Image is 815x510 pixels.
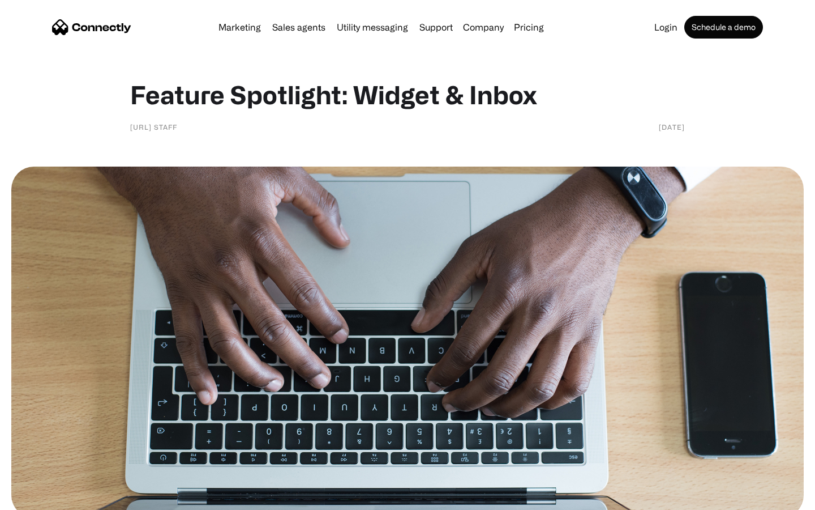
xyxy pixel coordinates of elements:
a: Utility messaging [332,23,413,32]
div: Company [463,19,504,35]
div: [DATE] [659,121,685,133]
a: Support [415,23,457,32]
a: Login [650,23,682,32]
a: Pricing [509,23,548,32]
a: Marketing [214,23,265,32]
div: [URL] staff [130,121,177,133]
h1: Feature Spotlight: Widget & Inbox [130,79,685,110]
a: Schedule a demo [684,16,763,39]
a: Sales agents [268,23,330,32]
ul: Language list [23,490,68,506]
aside: Language selected: English [11,490,68,506]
